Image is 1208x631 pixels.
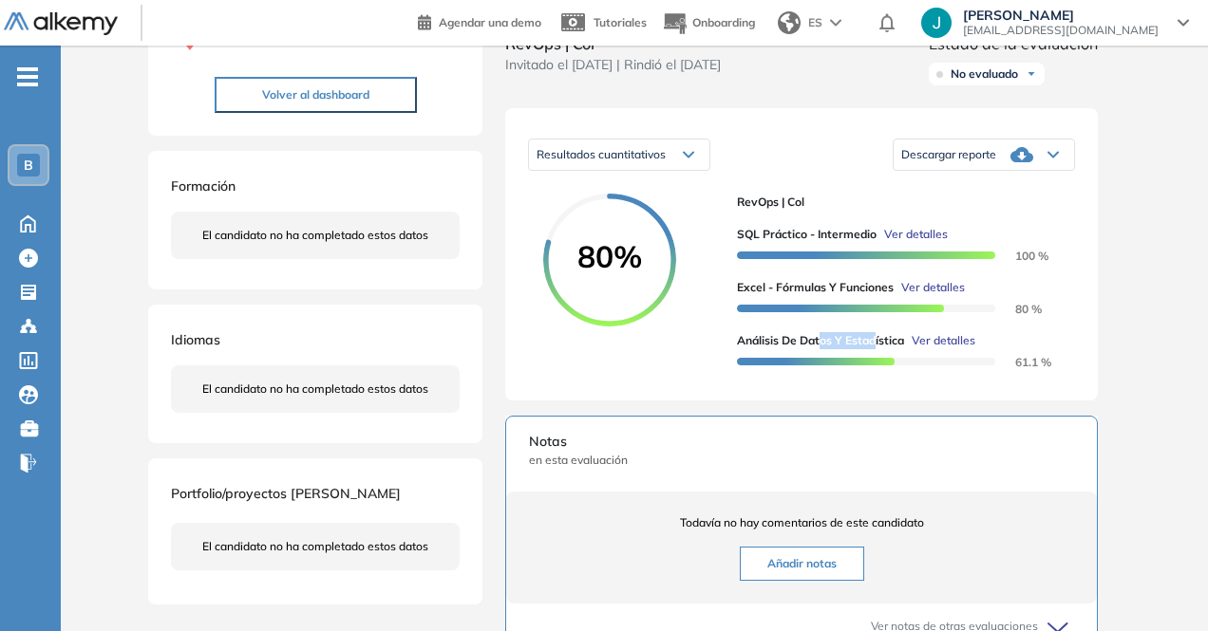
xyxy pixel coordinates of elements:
span: El candidato no ha completado estos datos [202,227,428,244]
span: 80 % [992,302,1042,316]
div: Widget de chat [1113,540,1208,631]
img: world [778,11,801,34]
span: ES [808,14,822,31]
button: Volver al dashboard [215,77,417,113]
img: Logo [4,12,118,36]
span: SQL Práctico - Intermedio [737,226,877,243]
span: Portfolio/proyectos [PERSON_NAME] [171,485,401,502]
span: Descargar reporte [901,147,996,162]
span: 61.1 % [992,355,1051,369]
iframe: Chat Widget [1113,540,1208,631]
button: Añadir notas [740,547,864,581]
span: El candidato no ha completado estos datos [202,538,428,555]
span: 100 % [992,249,1048,263]
span: Notas [529,432,1074,452]
span: Ver detalles [912,332,975,349]
span: Todavía no hay comentarios de este candidato [529,514,1074,531]
span: Onboarding [692,15,755,29]
span: Excel - Fórmulas y Funciones [737,279,894,296]
button: Ver detalles [904,332,975,349]
span: Idiomas [171,331,220,348]
span: RevOps | Col [737,194,1060,211]
span: Invitado el [DATE] | Rindió el [DATE] [505,55,721,75]
img: Ícono de flecha [1026,68,1037,80]
span: B [24,158,33,173]
i: - [17,75,38,79]
span: Agendar una demo [439,15,541,29]
span: [EMAIL_ADDRESS][DOMAIN_NAME] [963,23,1159,38]
img: arrow [830,19,841,27]
span: Ver detalles [884,226,948,243]
span: en esta evaluación [529,452,1074,469]
span: Tutoriales [594,15,647,29]
span: Formación [171,177,236,195]
button: Ver detalles [894,279,965,296]
span: Ver detalles [901,279,965,296]
span: 80% [543,241,676,271]
button: Ver detalles [877,226,948,243]
span: Resultados cuantitativos [537,147,666,161]
span: No evaluado [951,66,1018,82]
button: Onboarding [662,3,755,44]
span: [PERSON_NAME] [963,8,1159,23]
span: Análisis de Datos y Estadística [737,332,904,349]
span: El candidato no ha completado estos datos [202,380,428,398]
a: Agendar una demo [418,9,541,32]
